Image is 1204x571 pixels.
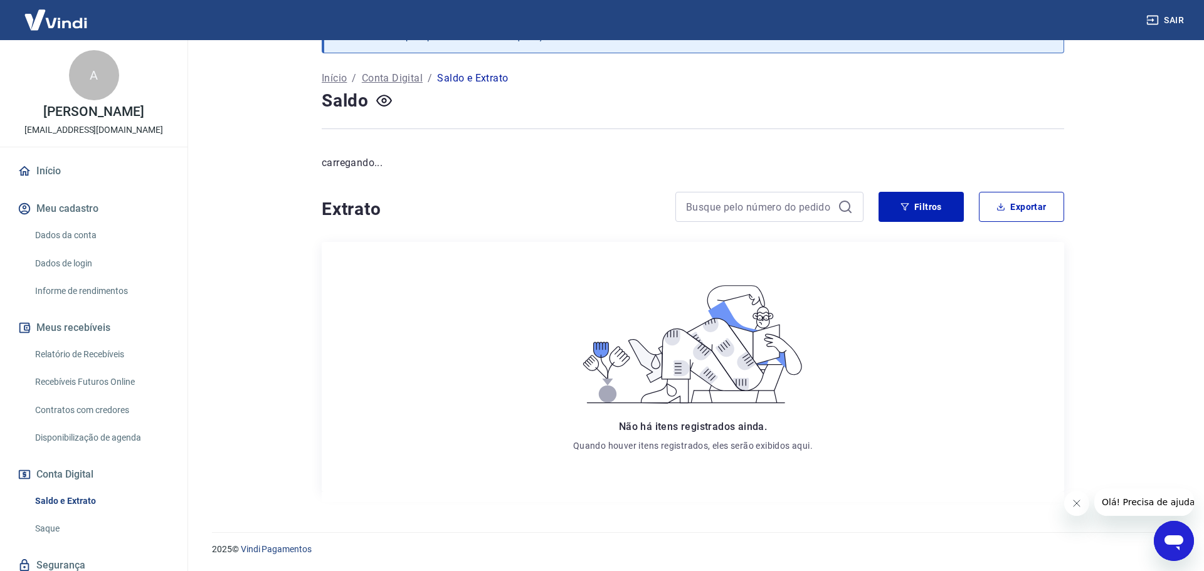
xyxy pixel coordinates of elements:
[437,71,508,86] p: Saldo e Extrato
[1064,491,1089,516] iframe: Fechar mensagem
[30,397,172,423] a: Contratos com credores
[322,155,1064,170] p: carregando...
[322,197,660,222] h4: Extrato
[362,71,423,86] a: Conta Digital
[30,369,172,395] a: Recebíveis Futuros Online
[352,71,356,86] p: /
[322,88,369,113] h4: Saldo
[1154,521,1194,561] iframe: Botão para abrir a janela de mensagens
[24,123,163,137] p: [EMAIL_ADDRESS][DOMAIN_NAME]
[15,1,97,39] img: Vindi
[1094,488,1194,516] iframe: Mensagem da empresa
[30,278,172,304] a: Informe de rendimentos
[8,9,105,19] span: Olá! Precisa de ajuda?
[30,342,172,367] a: Relatório de Recebíveis
[43,105,144,118] p: [PERSON_NAME]
[619,421,767,432] span: Não há itens registrados ainda.
[1144,9,1189,32] button: Sair
[30,516,172,542] a: Saque
[212,543,1174,556] p: 2025 ©
[30,425,172,451] a: Disponibilização de agenda
[15,461,172,488] button: Conta Digital
[879,192,964,222] button: Filtros
[15,157,172,185] a: Início
[15,195,172,223] button: Meu cadastro
[241,544,312,554] a: Vindi Pagamentos
[573,439,813,452] p: Quando houver itens registrados, eles serão exibidos aqui.
[322,71,347,86] a: Início
[69,50,119,100] div: A
[686,197,833,216] input: Busque pelo número do pedido
[15,314,172,342] button: Meus recebíveis
[30,251,172,276] a: Dados de login
[30,488,172,514] a: Saldo e Extrato
[30,223,172,248] a: Dados da conta
[979,192,1064,222] button: Exportar
[428,71,432,86] p: /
